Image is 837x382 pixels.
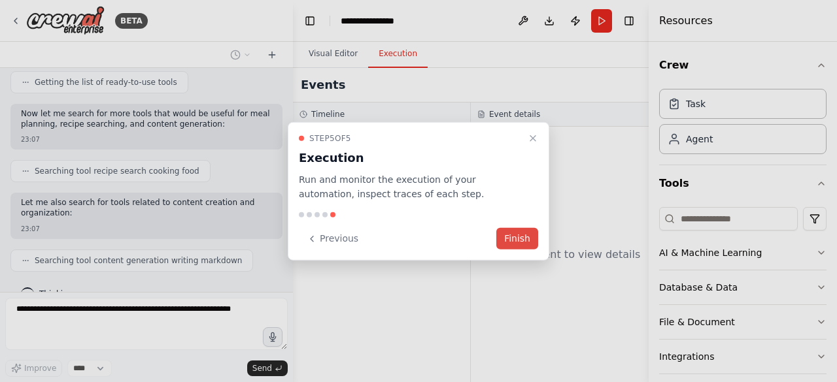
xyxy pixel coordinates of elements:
button: Finish [496,228,538,249]
button: Hide left sidebar [301,12,319,30]
h3: Execution [299,148,522,167]
span: Step 5 of 5 [309,133,351,143]
p: Run and monitor the execution of your automation, inspect traces of each step. [299,172,522,202]
button: Close walkthrough [525,130,541,146]
button: Previous [299,228,366,249]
